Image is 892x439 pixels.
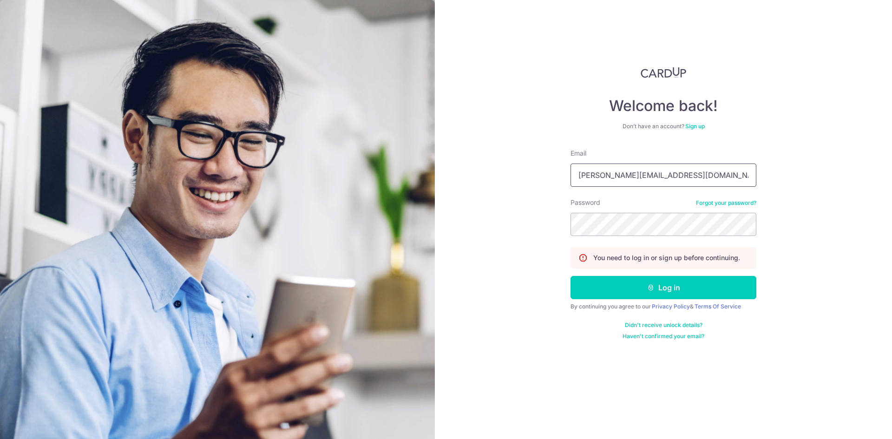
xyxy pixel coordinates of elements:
a: Terms Of Service [695,303,741,310]
img: CardUp Logo [641,67,686,78]
label: Email [571,149,586,158]
label: Password [571,198,600,207]
a: Forgot your password? [696,199,756,207]
a: Haven't confirmed your email? [623,333,704,340]
div: Don’t have an account? [571,123,756,130]
a: Privacy Policy [652,303,690,310]
a: Didn't receive unlock details? [625,321,702,329]
h4: Welcome back! [571,97,756,115]
button: Log in [571,276,756,299]
p: You need to log in or sign up before continuing. [593,253,740,262]
input: Enter your Email [571,164,756,187]
div: By continuing you agree to our & [571,303,756,310]
a: Sign up [685,123,705,130]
